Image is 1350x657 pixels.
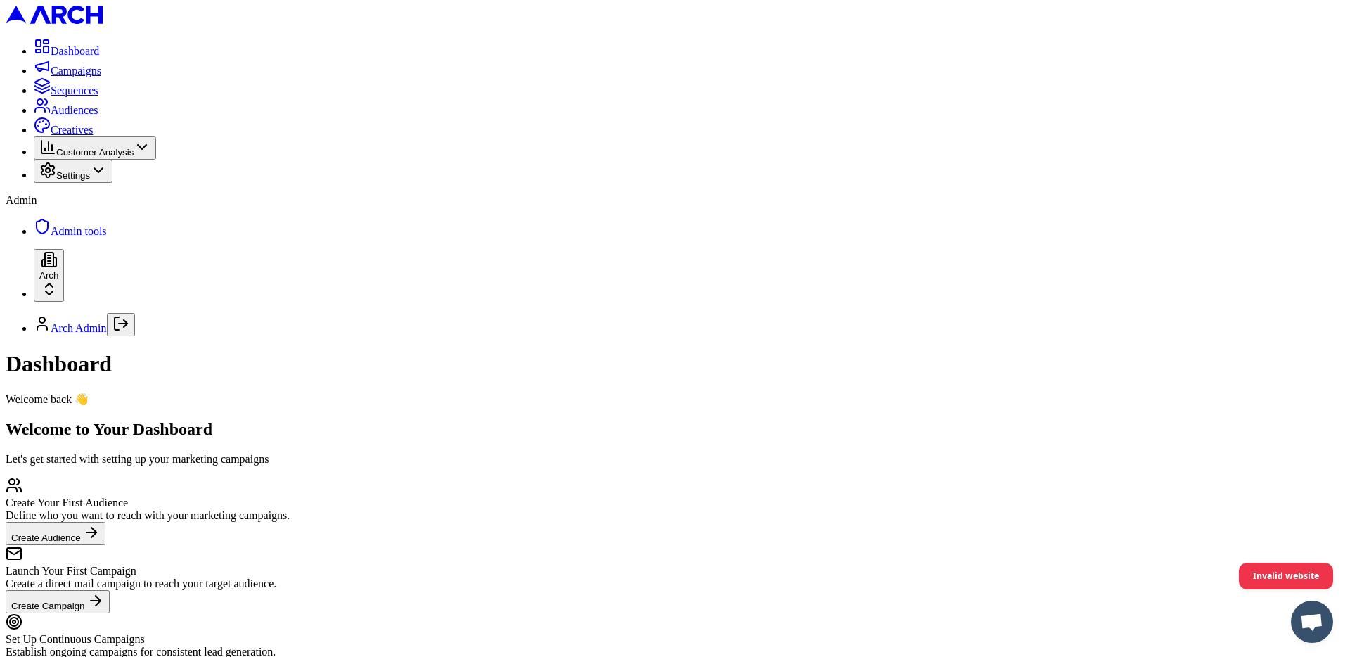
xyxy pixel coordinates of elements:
[6,590,110,613] button: Create Campaign
[6,393,1344,406] div: Welcome back 👋
[34,45,99,57] a: Dashboard
[51,322,107,334] a: Arch Admin
[51,45,99,57] span: Dashboard
[1291,601,1333,643] div: Open chat
[6,578,1344,590] div: Create a direct mail campaign to reach your target audience.
[6,522,105,545] button: Create Audience
[34,160,112,183] button: Settings
[6,565,1344,578] div: Launch Your First Campaign
[6,420,1344,439] h2: Welcome to Your Dashboard
[6,351,1344,377] h1: Dashboard
[51,65,101,77] span: Campaigns
[34,249,64,302] button: Arch
[34,84,98,96] a: Sequences
[1253,563,1319,588] span: Invalid website
[34,225,107,237] a: Admin tools
[51,104,98,116] span: Audiences
[51,124,93,136] span: Creatives
[51,225,107,237] span: Admin tools
[51,84,98,96] span: Sequences
[56,170,90,181] span: Settings
[34,124,93,136] a: Creatives
[6,194,1344,207] div: Admin
[39,270,58,281] span: Arch
[6,453,1344,466] p: Let's get started with setting up your marketing campaigns
[6,633,1344,646] div: Set Up Continuous Campaigns
[107,313,135,336] button: Log out
[6,509,1344,522] div: Define who you want to reach with your marketing campaigns.
[34,65,101,77] a: Campaigns
[56,147,134,158] span: Customer Analysis
[6,497,1344,509] div: Create Your First Audience
[34,104,98,116] a: Audiences
[34,136,156,160] button: Customer Analysis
